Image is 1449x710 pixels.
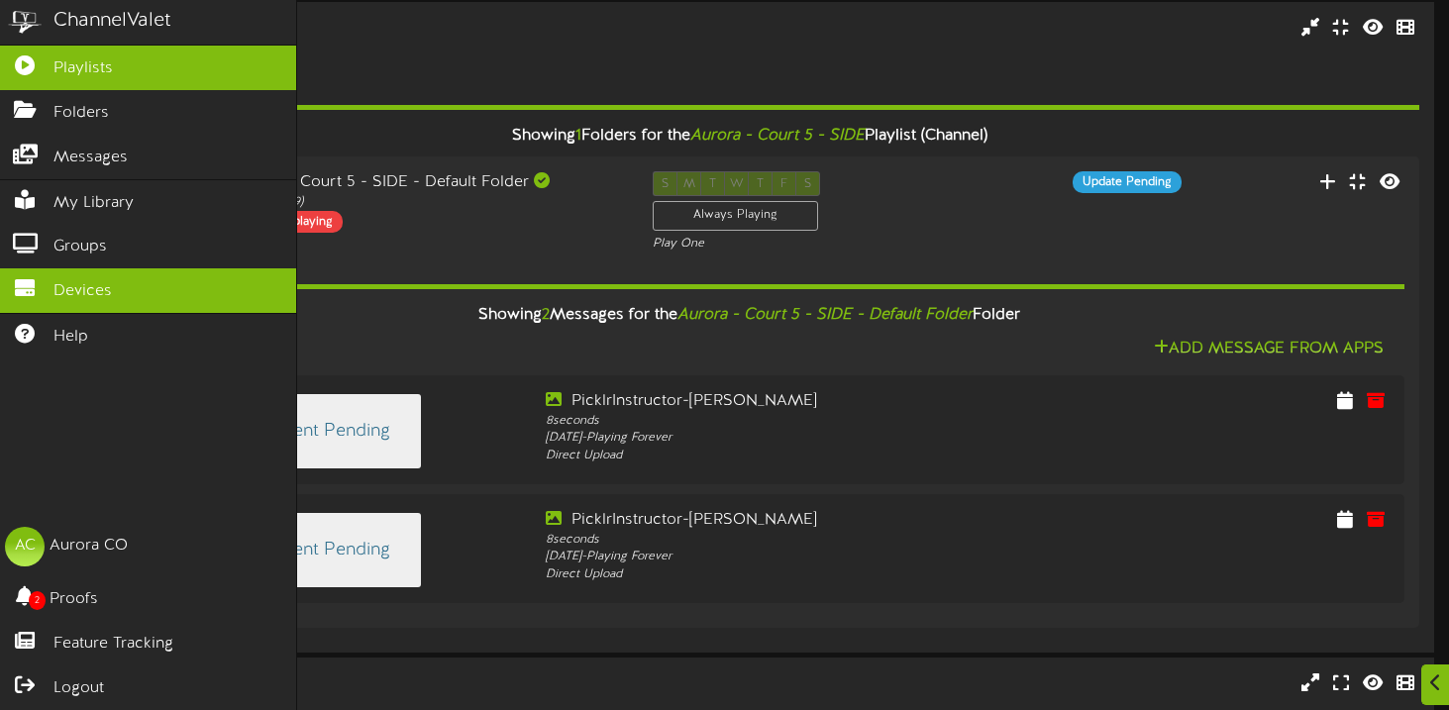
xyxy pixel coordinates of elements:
span: Proofs [50,588,98,611]
div: PicklrInstructor-[PERSON_NAME] [546,390,1062,413]
div: PICKLR SIDE ( 16:9 ) [206,194,623,211]
div: Aurora - Court 5 - SIDE - Default Folder [206,171,623,194]
div: AC [5,527,45,566]
button: Add Message From Apps [1148,337,1390,361]
div: Aurora CO [50,535,128,558]
div: PICKLR SIDE ( 16:9 ) [79,39,620,55]
div: Aurora - Court 5 - SIDE [79,17,620,40]
div: Always Playing [653,201,818,230]
span: Feature Tracking [53,633,173,656]
div: [DATE] - Playing Forever [546,430,1062,447]
span: Devices [53,280,112,303]
div: Direct Upload [546,566,1062,583]
i: Aurora - Court 5 - SIDE [690,127,865,145]
span: Groups [53,236,107,258]
div: Play One [653,236,958,253]
span: Folders [53,102,109,125]
span: Help [53,326,88,349]
div: 8 seconds [546,532,1062,549]
span: 1 [575,127,581,145]
div: Aurora - Court 6 - SIDE [79,672,620,695]
span: Messages [53,147,128,169]
span: 2 [542,306,550,324]
div: # 14719 [79,55,620,72]
div: [DATE] - Playing Forever [546,549,1062,565]
div: ChannelValet [53,7,171,36]
div: Showing Messages for the Folder [79,294,1419,337]
div: Direct Upload [546,448,1062,464]
i: Aurora - Court 5 - SIDE - Default Folder [677,306,973,324]
h4: Content Pending [254,422,390,442]
div: 8 seconds [546,413,1062,430]
h4: Content Pending [254,541,390,560]
span: Logout [53,677,104,700]
div: PicklrInstructor-[PERSON_NAME] [546,509,1062,532]
div: Showing Folders for the Playlist (Channel) [64,115,1434,157]
span: Playlists [53,57,113,80]
div: Update Pending [1073,171,1182,193]
span: 2 [29,591,46,610]
span: My Library [53,192,134,215]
